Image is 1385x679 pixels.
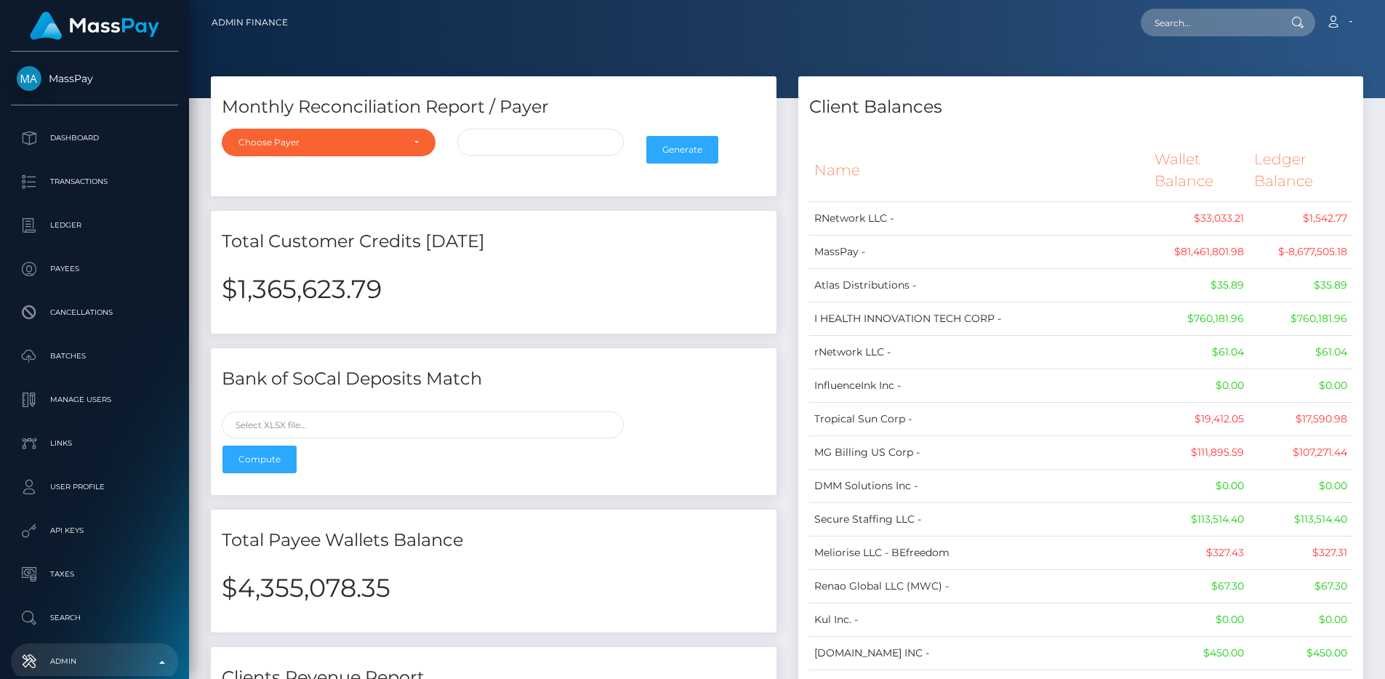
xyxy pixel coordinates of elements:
td: $0.00 [1249,469,1352,502]
p: Batches [17,345,172,367]
a: Ledger [11,207,178,244]
td: I HEALTH INNOVATION TECH CORP - [809,302,1150,335]
p: Taxes [17,563,172,585]
img: MassPay [17,66,41,91]
h2: $1,365,623.79 [222,274,766,305]
td: Atlas Distributions - [809,268,1150,302]
td: Secure Staffing LLC - [809,502,1150,536]
td: $61.04 [1149,335,1249,369]
td: $450.00 [1149,636,1249,670]
th: Ledger Balance [1249,140,1352,201]
a: API Keys [11,513,178,549]
a: Search [11,600,178,636]
td: $67.30 [1249,569,1352,603]
a: Admin Finance [212,7,288,38]
td: Kul Inc. - [809,603,1150,636]
td: $0.00 [1149,369,1249,402]
p: Payees [17,258,172,280]
td: $111,895.59 [1149,435,1249,469]
a: Dashboard [11,120,178,156]
td: Meliorise LLC - BEfreedom [809,536,1150,569]
td: $0.00 [1249,369,1352,402]
td: $35.89 [1149,268,1249,302]
h4: Client Balances [809,95,1353,120]
td: $450.00 [1249,636,1352,670]
button: Compute [222,446,297,473]
p: Ledger [17,214,172,236]
a: Links [11,425,178,462]
p: API Keys [17,520,172,542]
h4: Bank of SoCal Deposits Match [222,366,766,392]
td: MG Billing US Corp - [809,435,1150,469]
td: $0.00 [1249,603,1352,636]
a: User Profile [11,469,178,505]
td: $760,181.96 [1149,302,1249,335]
h2: $4,355,078.35 [222,573,766,603]
p: User Profile [17,476,172,498]
p: Manage Users [17,389,172,411]
td: $327.31 [1249,536,1352,569]
td: InfluenceInk Inc - [809,369,1150,402]
span: MassPay [11,72,178,85]
img: MassPay Logo [30,12,159,40]
td: $67.30 [1149,569,1249,603]
td: $61.04 [1249,335,1352,369]
td: MassPay - [809,235,1150,268]
td: Tropical Sun Corp - [809,402,1150,435]
th: Wallet Balance [1149,140,1249,201]
td: $113,514.40 [1149,502,1249,536]
td: [DOMAIN_NAME] INC - [809,636,1150,670]
p: Admin [17,651,172,672]
td: $760,181.96 [1249,302,1352,335]
a: Taxes [11,556,178,592]
h4: Monthly Reconciliation Report / Payer [222,95,766,120]
td: $113,514.40 [1249,502,1352,536]
h4: Total Payee Wallets Balance [222,528,766,553]
td: $107,271.44 [1249,435,1352,469]
td: $327.43 [1149,536,1249,569]
a: Manage Users [11,382,178,418]
th: Name [809,140,1150,201]
input: Search... [1141,9,1277,36]
p: Search [17,607,172,629]
td: $0.00 [1149,603,1249,636]
input: Select XLSX file... [222,411,624,438]
p: Dashboard [17,127,172,149]
p: Links [17,433,172,454]
td: $17,590.98 [1249,402,1352,435]
td: $81,461,801.98 [1149,235,1249,268]
td: RNetwork LLC - [809,201,1150,235]
a: Batches [11,338,178,374]
h4: Total Customer Credits [DATE] [222,229,766,254]
td: $1,542.77 [1249,201,1352,235]
td: rNetwork LLC - [809,335,1150,369]
td: $19,412.05 [1149,402,1249,435]
td: $-8,677,505.18 [1249,235,1352,268]
a: Transactions [11,164,178,200]
td: DMM Solutions Inc - [809,469,1150,502]
p: Transactions [17,171,172,193]
td: $35.89 [1249,268,1352,302]
div: Choose Payer [238,137,402,148]
a: Payees [11,251,178,287]
td: $33,033.21 [1149,201,1249,235]
p: Cancellations [17,302,172,324]
button: Choose Payer [222,129,435,156]
td: $0.00 [1149,469,1249,502]
a: Cancellations [11,294,178,331]
button: Generate [646,136,718,164]
td: Renao Global LLC (MWC) - [809,569,1150,603]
